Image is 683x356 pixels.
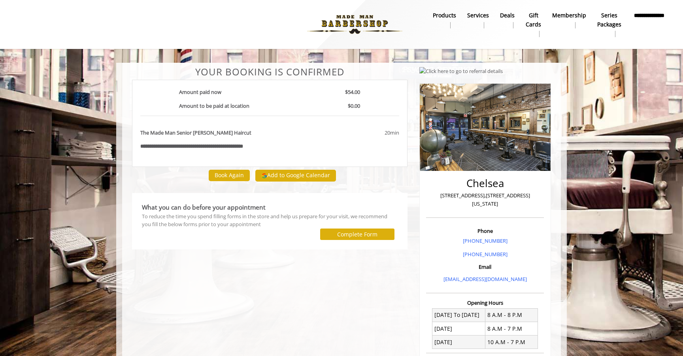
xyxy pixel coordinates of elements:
h3: Opening Hours [426,300,544,305]
button: Complete Form [320,229,394,240]
a: MembershipMembership [547,10,592,30]
td: [DATE] [432,322,485,335]
a: ServicesServices [462,10,494,30]
button: Book Again [209,170,250,181]
b: What you can do before your appointment [142,203,266,212]
h3: Email [428,264,542,270]
b: $0.00 [348,102,360,109]
b: Membership [552,11,586,20]
b: The Made Man Senior [PERSON_NAME] Haircut [140,129,251,137]
div: 20min [321,129,399,137]
td: [DATE] [432,335,485,349]
td: 8 A.M - 8 P.M [485,309,538,322]
p: [STREET_ADDRESS],[STREET_ADDRESS][US_STATE] [428,191,542,208]
img: Made Man Barbershop logo [300,3,409,46]
b: $54.00 [345,88,360,96]
a: [PHONE_NUMBER] [463,251,508,258]
b: Amount paid now [179,88,221,96]
a: [EMAIL_ADDRESS][DOMAIN_NAME] [443,275,527,283]
td: [DATE] To [DATE] [432,309,485,322]
a: Series packagesSeries packages [592,10,627,39]
b: Services [467,11,489,20]
b: Amount to be paid at location [179,102,249,109]
a: Gift cardsgift cards [520,10,547,39]
td: 10 A.M - 7 P.M [485,335,538,349]
a: DealsDeals [494,10,520,30]
a: [PHONE_NUMBER] [463,237,508,244]
img: Click here to go to referral details [419,67,503,75]
b: Deals [500,11,515,20]
center: Your Booking is confirmed [132,67,408,77]
h2: Chelsea [428,178,542,189]
b: products [433,11,456,20]
b: Series packages [597,11,621,29]
a: Productsproducts [427,10,462,30]
button: Add to Google Calendar [255,170,336,182]
b: gift cards [526,11,541,29]
div: To reduce the time you spend filling forms in the store and help us prepare for your visit, we re... [142,212,398,229]
h3: Phone [428,228,542,234]
td: 8 A.M - 7 P.M [485,322,538,335]
label: Complete Form [337,231,377,238]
